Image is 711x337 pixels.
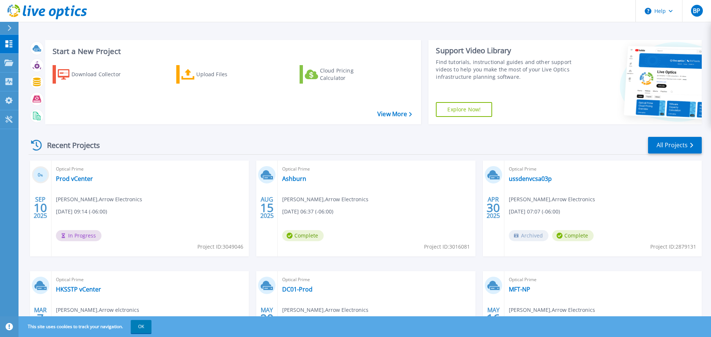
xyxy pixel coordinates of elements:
span: 16 [487,315,500,321]
span: [DATE] 09:14 (-06:00) [56,208,107,216]
div: MAY 2024 [260,305,274,332]
div: MAY 2024 [486,305,500,332]
span: Optical Prime [509,165,697,173]
span: [PERSON_NAME] , Arrow Electronics [282,306,368,314]
span: 10 [34,205,47,211]
span: Archived [509,230,548,241]
div: Find tutorials, instructional guides and other support videos to help you make the most of your L... [436,58,575,81]
a: Download Collector [53,65,135,84]
a: Prod vCenter [56,175,93,182]
span: 30 [487,205,500,211]
span: Complete [282,230,324,241]
a: Upload Files [176,65,259,84]
span: Project ID: 3049046 [197,243,243,251]
a: Cloud Pricing Calculator [300,65,382,84]
a: MFT-NP [509,286,530,293]
span: Complete [552,230,594,241]
span: [PERSON_NAME] , Arrow Electronics [282,195,368,203]
span: [PERSON_NAME] , Arrow Electronics [56,195,142,203]
span: [DATE] 07:07 (-06:00) [509,208,560,216]
span: In Progress [56,230,101,241]
span: Optical Prime [56,165,244,173]
span: [PERSON_NAME] , Arrow elctronics [56,306,139,314]
span: Optical Prime [282,165,471,173]
a: ussdenvcsa03p [509,175,552,182]
div: AUG 2025 [260,194,274,221]
span: BP [693,8,700,14]
div: Upload Files [196,67,256,82]
div: MAR 2025 [33,305,47,332]
span: % [40,173,43,177]
span: Optical Prime [282,276,471,284]
span: Optical Prime [56,276,244,284]
div: Download Collector [71,67,131,82]
h3: Start a New Project [53,47,412,55]
span: 20 [260,315,274,321]
a: All Projects [648,137,702,154]
h3: 0 [32,171,49,179]
span: Project ID: 3016081 [424,243,470,251]
span: This site uses cookies to track your navigation. [20,320,151,333]
span: [PERSON_NAME] , Arrow Electronics [509,306,595,314]
a: DC01-Prod [282,286,313,293]
div: Cloud Pricing Calculator [320,67,379,82]
span: [DATE] 06:37 (-06:00) [282,208,333,216]
div: APR 2025 [486,194,500,221]
a: HKSSTP vCenter [56,286,101,293]
button: OK [131,320,151,333]
div: Recent Projects [29,136,110,154]
a: Explore Now! [436,102,492,117]
div: SEP 2025 [33,194,47,221]
span: Optical Prime [509,276,697,284]
span: 7 [37,315,44,321]
span: Project ID: 2879131 [650,243,696,251]
a: View More [377,111,412,118]
span: [PERSON_NAME] , Arrow Electronics [509,195,595,203]
a: Ashburn [282,175,306,182]
div: Support Video Library [436,46,575,55]
span: 15 [260,205,274,211]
